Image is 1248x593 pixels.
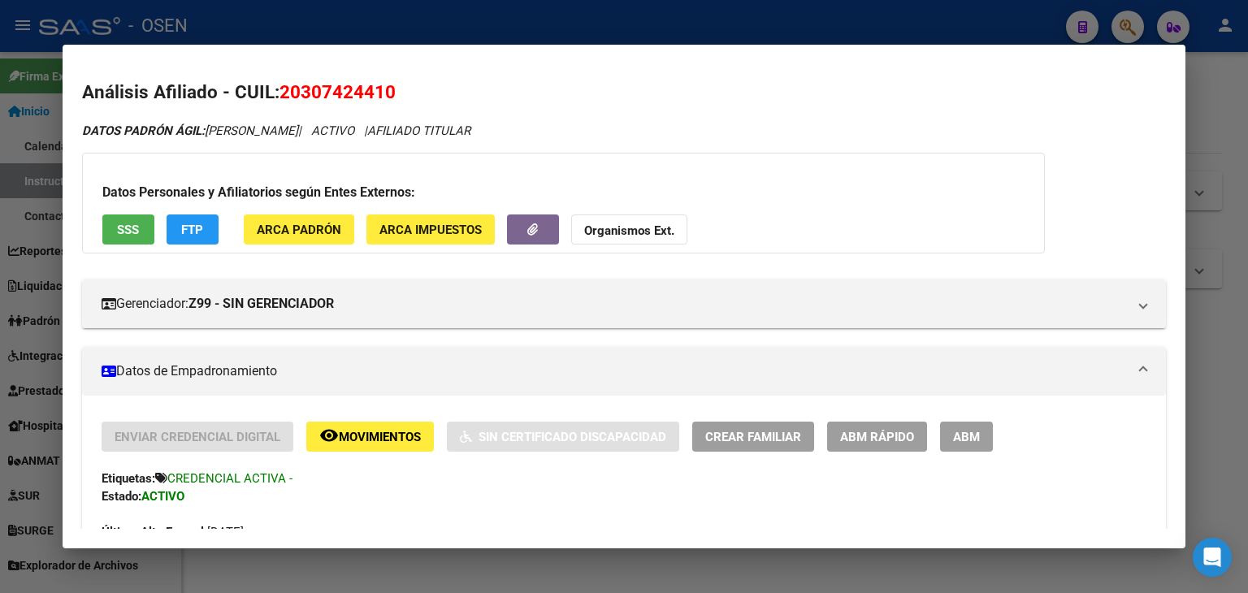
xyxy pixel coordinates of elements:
strong: ACTIVO [141,489,184,504]
strong: DATOS PADRÓN ÁGIL: [82,123,205,138]
span: Sin Certificado Discapacidad [479,430,666,444]
button: ABM Rápido [827,422,927,452]
div: Open Intercom Messenger [1193,538,1232,577]
h2: Análisis Afiliado - CUIL: [82,79,1166,106]
span: FTP [181,223,203,237]
span: AFILIADO TITULAR [367,123,470,138]
mat-panel-title: Gerenciador: [102,294,1127,314]
span: Crear Familiar [705,430,801,444]
strong: Etiquetas: [102,471,155,486]
mat-panel-title: Datos de Empadronamiento [102,361,1127,381]
span: ABM Rápido [840,430,914,444]
span: Movimientos [339,430,421,444]
button: ARCA Impuestos [366,214,495,245]
i: | ACTIVO | [82,123,470,138]
span: ARCA Impuestos [379,223,482,237]
button: ABM [940,422,993,452]
h3: Datos Personales y Afiliatorios según Entes Externos: [102,183,1025,202]
span: SSS [117,223,139,237]
span: Enviar Credencial Digital [115,430,280,444]
strong: Organismos Ext. [584,223,674,238]
button: Movimientos [306,422,434,452]
strong: Z99 - SIN GERENCIADOR [188,294,334,314]
mat-expansion-panel-header: Datos de Empadronamiento [82,347,1166,396]
span: CREDENCIAL ACTIVA - [167,471,292,486]
mat-icon: remove_red_eye [319,426,339,445]
button: Enviar Credencial Digital [102,422,293,452]
button: Organismos Ext. [571,214,687,245]
span: [DATE] [102,525,244,539]
button: ARCA Padrón [244,214,354,245]
span: [PERSON_NAME] [82,123,298,138]
span: ABM [953,430,980,444]
strong: Estado: [102,489,141,504]
span: ARCA Padrón [257,223,341,237]
strong: Última Alta Formal: [102,525,207,539]
span: 20307424410 [279,81,396,102]
button: Sin Certificado Discapacidad [447,422,679,452]
button: Crear Familiar [692,422,814,452]
button: FTP [167,214,219,245]
mat-expansion-panel-header: Gerenciador:Z99 - SIN GERENCIADOR [82,279,1166,328]
button: SSS [102,214,154,245]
